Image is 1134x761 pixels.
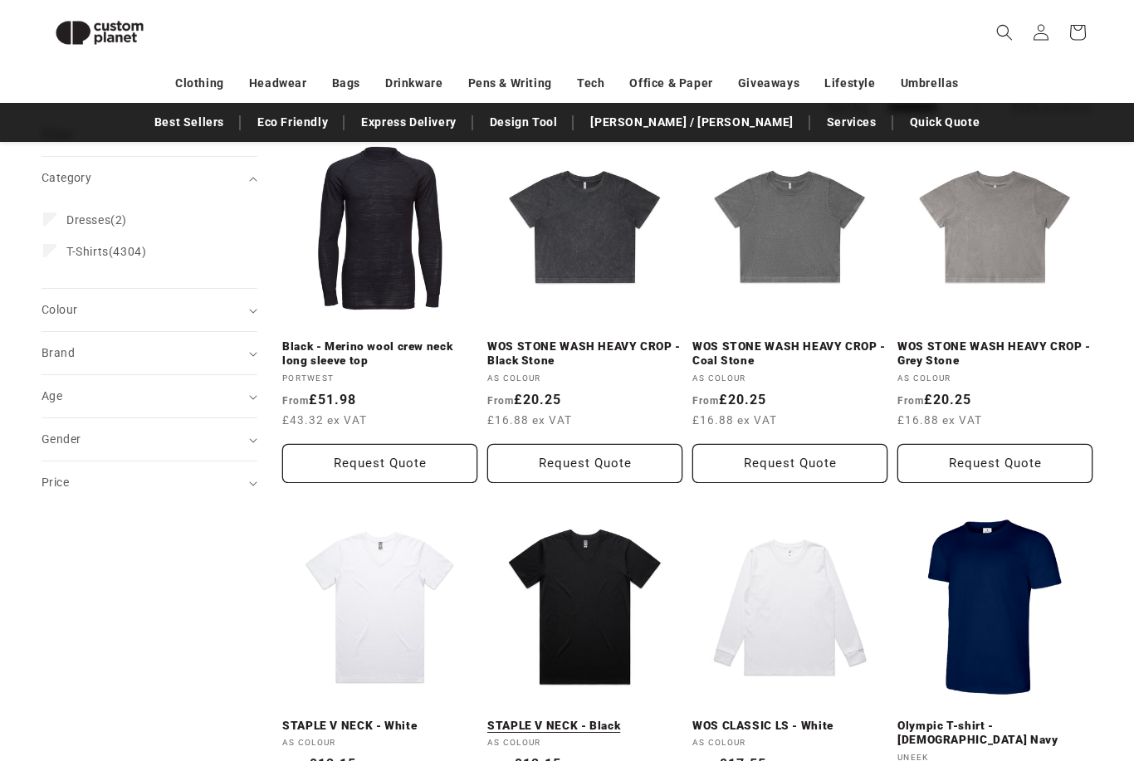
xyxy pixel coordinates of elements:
[66,212,127,227] span: (2)
[249,69,307,98] a: Headwear
[42,157,257,199] summary: Category (0 selected)
[282,444,477,483] button: Request Quote
[902,108,989,137] a: Quick Quote
[692,719,887,734] a: WOS CLASSIC LS - White
[487,444,682,483] button: Request Quote
[819,108,885,137] a: Services
[42,432,81,446] span: Gender
[282,339,477,368] a: Black - Merino wool crew neck long sleeve top
[692,339,887,368] a: WOS STONE WASH HEAVY CROP - Coal Stone
[332,69,360,98] a: Bags
[487,719,682,734] a: STAPLE V NECK - Black
[897,444,1092,483] button: Request Quote
[146,108,232,137] a: Best Sellers
[353,108,465,137] a: Express Delivery
[738,69,799,98] a: Giveaways
[986,14,1023,51] summary: Search
[692,444,887,483] button: Request Quote
[42,375,257,417] summary: Age (0 selected)
[42,289,257,331] summary: Colour (0 selected)
[385,69,442,98] a: Drinkware
[66,213,110,227] span: Dresses
[897,339,1092,368] a: WOS STONE WASH HEAVY CROP - Grey Stone
[42,303,77,316] span: Colour
[577,69,604,98] a: Tech
[42,7,158,59] img: Custom Planet
[824,69,875,98] a: Lifestyle
[629,69,712,98] a: Office & Paper
[468,69,552,98] a: Pens & Writing
[42,346,75,359] span: Brand
[582,108,801,137] a: [PERSON_NAME] / [PERSON_NAME]
[42,389,62,402] span: Age
[66,245,109,258] span: T-Shirts
[249,108,336,137] a: Eco Friendly
[42,418,257,461] summary: Gender (0 selected)
[481,108,566,137] a: Design Tool
[42,461,257,504] summary: Price
[487,339,682,368] a: WOS STONE WASH HEAVY CROP - Black Stone
[282,719,477,734] a: STAPLE V NECK - White
[175,69,224,98] a: Clothing
[66,244,146,259] span: (4304)
[849,582,1134,761] iframe: Chat Widget
[901,69,959,98] a: Umbrellas
[42,332,257,374] summary: Brand (0 selected)
[42,171,91,184] span: Category
[42,476,69,489] span: Price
